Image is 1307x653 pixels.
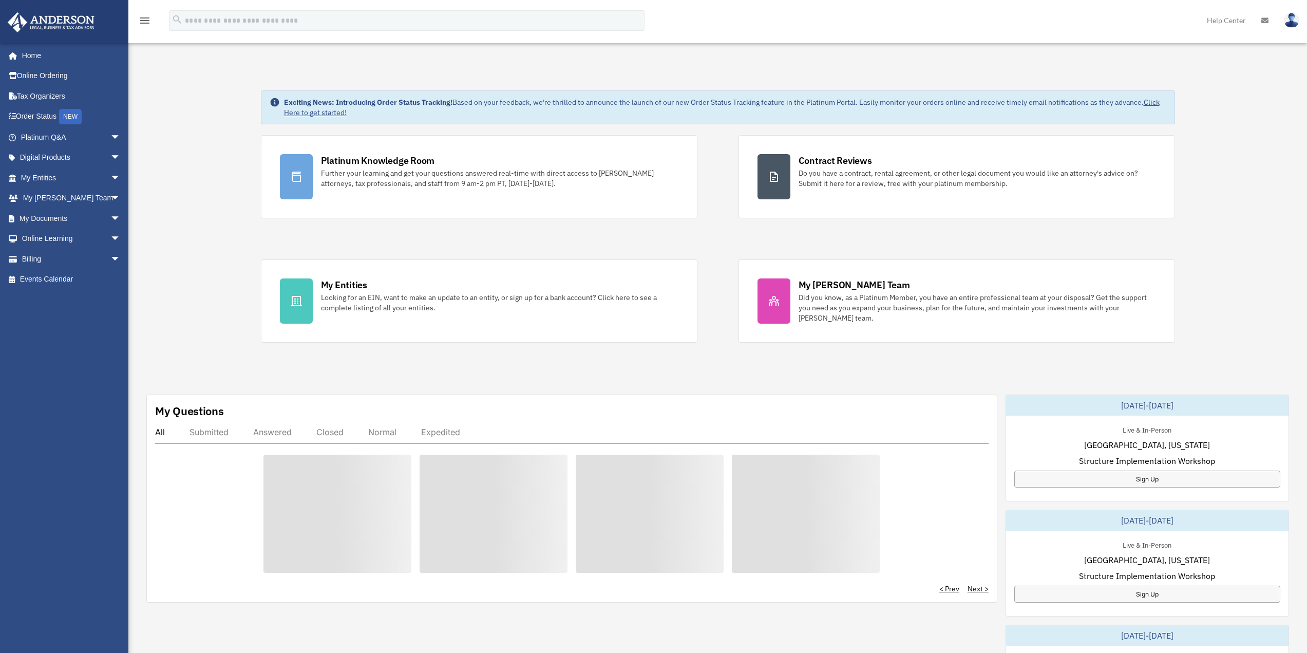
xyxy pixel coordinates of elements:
a: Tax Organizers [7,86,136,106]
a: Contract Reviews Do you have a contract, rental agreement, or other legal document you would like... [738,135,1175,218]
div: Platinum Knowledge Room [321,154,435,167]
span: Structure Implementation Workshop [1079,455,1215,467]
span: arrow_drop_down [110,188,131,209]
a: Digital Productsarrow_drop_down [7,147,136,168]
div: All [155,427,165,437]
a: Order StatusNEW [7,106,136,127]
div: Expedited [421,427,460,437]
div: Live & In-Person [1114,539,1180,550]
a: My Entitiesarrow_drop_down [7,167,136,188]
div: Do you have a contract, rental agreement, or other legal document you would like an attorney's ad... [799,168,1156,189]
a: Click Here to get started! [284,98,1160,117]
a: < Prev [939,584,959,594]
div: Based on your feedback, we're thrilled to announce the launch of our new Order Status Tracking fe... [284,97,1166,118]
div: Answered [253,427,292,437]
a: Platinum Knowledge Room Further your learning and get your questions answered real-time with dire... [261,135,697,218]
a: menu [139,18,151,27]
a: Billingarrow_drop_down [7,249,136,269]
div: Contract Reviews [799,154,872,167]
span: arrow_drop_down [110,167,131,189]
div: Closed [316,427,344,437]
a: My [PERSON_NAME] Team Did you know, as a Platinum Member, you have an entire professional team at... [738,259,1175,343]
a: Sign Up [1014,471,1280,488]
div: Live & In-Person [1114,424,1180,435]
span: arrow_drop_down [110,249,131,270]
div: [DATE]-[DATE] [1006,510,1289,531]
a: Online Ordering [7,66,136,86]
a: Events Calendar [7,269,136,290]
a: Next > [968,584,989,594]
div: My Questions [155,403,224,419]
a: Online Learningarrow_drop_down [7,229,136,249]
span: [GEOGRAPHIC_DATA], [US_STATE] [1084,439,1210,451]
a: Home [7,45,131,66]
div: Did you know, as a Platinum Member, you have an entire professional team at your disposal? Get th... [799,292,1156,323]
div: Looking for an EIN, want to make an update to an entity, or sign up for a bank account? Click her... [321,292,678,313]
i: search [172,14,183,25]
strong: Exciting News: Introducing Order Status Tracking! [284,98,452,107]
div: Submitted [190,427,229,437]
div: My [PERSON_NAME] Team [799,278,910,291]
span: Structure Implementation Workshop [1079,570,1215,582]
div: NEW [59,109,82,124]
span: arrow_drop_down [110,147,131,169]
span: arrow_drop_down [110,127,131,148]
span: [GEOGRAPHIC_DATA], [US_STATE] [1084,554,1210,566]
div: [DATE]-[DATE] [1006,625,1289,646]
i: menu [139,14,151,27]
div: Further your learning and get your questions answered real-time with direct access to [PERSON_NAM... [321,168,678,189]
div: Normal [368,427,396,437]
a: My Entities Looking for an EIN, want to make an update to an entity, or sign up for a bank accoun... [261,259,697,343]
a: My Documentsarrow_drop_down [7,208,136,229]
img: Anderson Advisors Platinum Portal [5,12,98,32]
a: My [PERSON_NAME] Teamarrow_drop_down [7,188,136,209]
a: Platinum Q&Aarrow_drop_down [7,127,136,147]
div: My Entities [321,278,367,291]
a: Sign Up [1014,586,1280,603]
div: [DATE]-[DATE] [1006,395,1289,416]
span: arrow_drop_down [110,208,131,229]
span: arrow_drop_down [110,229,131,250]
img: User Pic [1284,13,1299,28]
